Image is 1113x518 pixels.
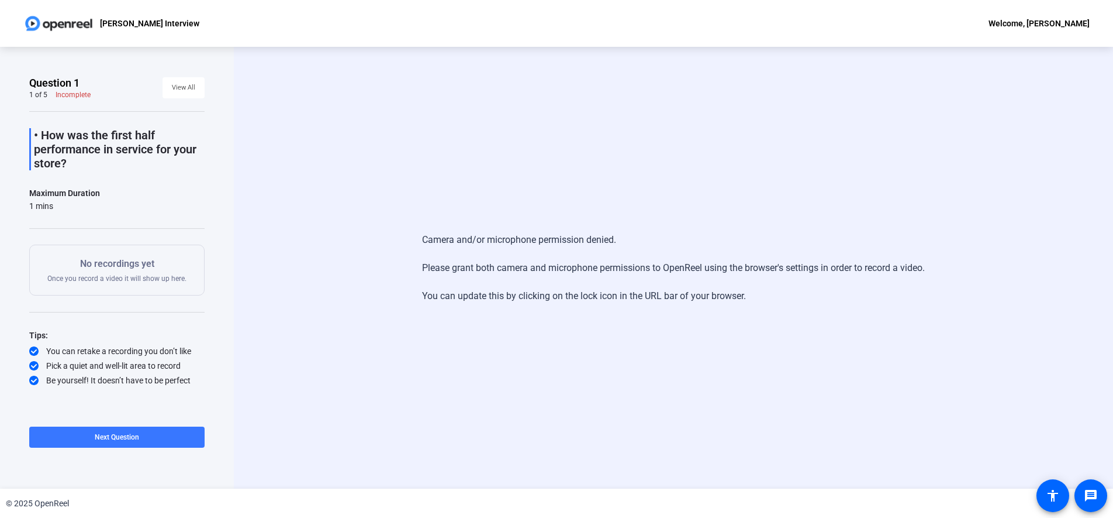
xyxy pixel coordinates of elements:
[172,79,195,97] span: View All
[47,257,186,271] p: No recordings yet
[163,77,205,98] button: View All
[56,90,91,100] div: Incomplete
[29,76,79,90] span: Question 1
[29,90,47,100] div: 1 of 5
[29,328,205,342] div: Tips:
[6,498,69,510] div: © 2025 OpenReel
[34,128,205,170] p: • How was the first half performance in service for your store?
[29,200,100,212] div: 1 mins
[29,375,205,386] div: Be yourself! It doesn’t have to be perfect
[29,345,205,357] div: You can retake a recording you don’t like
[29,427,205,448] button: Next Question
[100,16,199,30] p: [PERSON_NAME] Interview
[29,186,100,200] div: Maximum Duration
[23,12,94,35] img: OpenReel logo
[47,257,186,283] div: Once you record a video it will show up here.
[422,221,925,315] div: Camera and/or microphone permission denied. Please grant both camera and microphone permissions t...
[1084,489,1098,503] mat-icon: message
[95,433,139,441] span: Next Question
[988,16,1090,30] div: Welcome, [PERSON_NAME]
[1046,489,1060,503] mat-icon: accessibility
[29,360,205,372] div: Pick a quiet and well-lit area to record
